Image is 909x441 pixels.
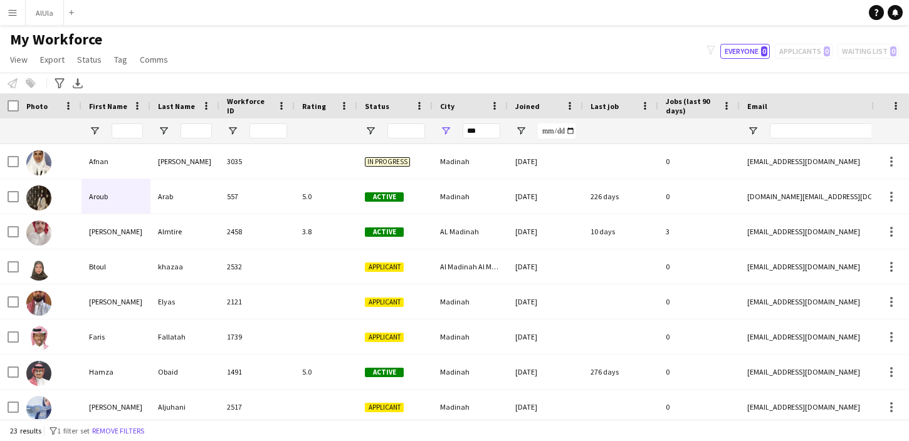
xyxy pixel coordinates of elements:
div: [DATE] [508,214,583,249]
div: 0 [658,284,740,319]
div: [PERSON_NAME] [81,390,150,424]
span: City [440,101,454,111]
div: Hamza [81,355,150,389]
div: 0 [658,249,740,284]
span: Last Name [158,101,195,111]
div: Arab [150,179,219,214]
span: Tag [114,54,127,65]
div: Madinah [433,355,508,389]
app-action-btn: Advanced filters [52,76,67,91]
app-action-btn: Export XLSX [70,76,85,91]
img: Ibtisam Aljuhani [26,396,51,421]
a: Tag [109,51,132,68]
button: Open Filter Menu [747,125,759,137]
button: Remove filters [90,424,147,438]
img: Hamza Obaid [26,361,51,386]
div: 0 [658,319,740,354]
div: 2458 [219,214,295,249]
input: City Filter Input [463,123,500,138]
div: [DATE] [508,355,583,389]
button: Open Filter Menu [158,125,169,137]
a: Comms [135,51,173,68]
div: Elyas [150,284,219,319]
input: Workforce ID Filter Input [250,123,287,138]
span: Photo [26,101,48,111]
input: Last Name Filter Input [181,123,212,138]
div: Al Madinah Al Munawwarah [433,249,508,284]
div: Faris [81,319,150,354]
span: Workforce ID [227,96,272,115]
button: Open Filter Menu [89,125,100,137]
a: Export [35,51,70,68]
div: 2532 [219,249,295,284]
span: Jobs (last 90 days) [666,96,717,115]
img: Fadi Elyas [26,291,51,316]
div: 10 days [583,214,658,249]
div: 5.0 [295,355,357,389]
img: Btoul khazaa [26,256,51,281]
span: Status [77,54,102,65]
span: Rating [302,101,326,111]
span: Applicant [365,333,404,342]
span: First Name [89,101,127,111]
span: Email [747,101,767,111]
div: [DATE] [508,144,583,179]
button: Open Filter Menu [227,125,238,137]
div: 3.8 [295,214,357,249]
div: Madinah [433,319,508,354]
span: Active [365,227,404,237]
div: khazaa [150,249,219,284]
span: Active [365,368,404,377]
div: 5.0 [295,179,357,214]
input: Joined Filter Input [538,123,575,138]
span: Applicant [365,403,404,412]
img: Aroub Arab [26,185,51,210]
div: 2517 [219,390,295,424]
div: Aroub [81,179,150,214]
span: Export [40,54,65,65]
div: 2121 [219,284,295,319]
span: Status [365,101,389,111]
img: Afnan Ali [26,150,51,175]
div: Btoul [81,249,150,284]
span: Active [365,192,404,202]
div: 3035 [219,144,295,179]
div: 0 [658,355,740,389]
a: Status [72,51,107,68]
span: Applicant [365,262,404,272]
div: Madinah [433,144,508,179]
div: 3 [658,214,740,249]
div: AL Madinah [433,214,508,249]
div: 1491 [219,355,295,389]
img: Barjas Almtire [26,220,51,246]
img: Faris Fallatah [26,326,51,351]
div: [PERSON_NAME] [150,144,219,179]
button: AlUla [26,1,64,25]
div: Madinah [433,390,508,424]
span: View [10,54,28,65]
div: 557 [219,179,295,214]
div: [PERSON_NAME] [81,284,150,319]
span: My Workforce [10,30,102,49]
div: 1739 [219,319,295,354]
div: [DATE] [508,179,583,214]
a: View [5,51,33,68]
button: Open Filter Menu [365,125,376,137]
span: Last job [591,101,619,111]
div: Madinah [433,179,508,214]
div: [DATE] [508,319,583,354]
div: Madinah [433,284,508,319]
div: 226 days [583,179,658,214]
div: [DATE] [508,249,583,284]
div: Almtire [150,214,219,249]
div: 0 [658,144,740,179]
span: 0 [761,46,767,56]
button: Open Filter Menu [440,125,451,137]
div: [DATE] [508,390,583,424]
input: Status Filter Input [387,123,425,138]
span: 1 filter set [57,426,90,435]
div: Obaid [150,355,219,389]
div: [PERSON_NAME] [81,214,150,249]
input: First Name Filter Input [112,123,143,138]
div: Fallatah [150,319,219,354]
